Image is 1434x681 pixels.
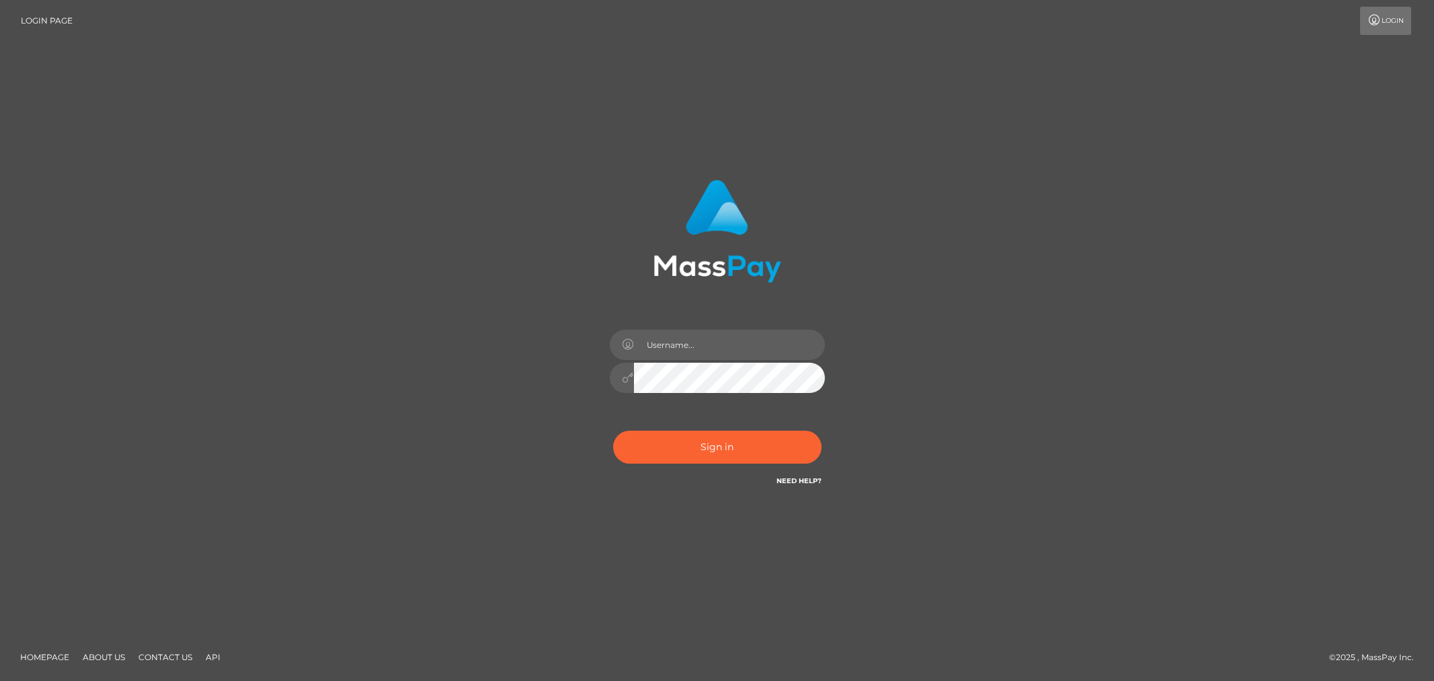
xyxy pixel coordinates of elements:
a: Need Help? [776,476,822,485]
img: MassPay Login [653,180,781,283]
a: Homepage [15,647,75,668]
div: © 2025 , MassPay Inc. [1329,650,1424,665]
a: Contact Us [133,647,198,668]
a: About Us [77,647,130,668]
a: Login [1360,7,1411,35]
a: Login Page [21,7,73,35]
a: API [200,647,226,668]
input: Username... [634,330,825,360]
button: Sign in [613,431,822,464]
